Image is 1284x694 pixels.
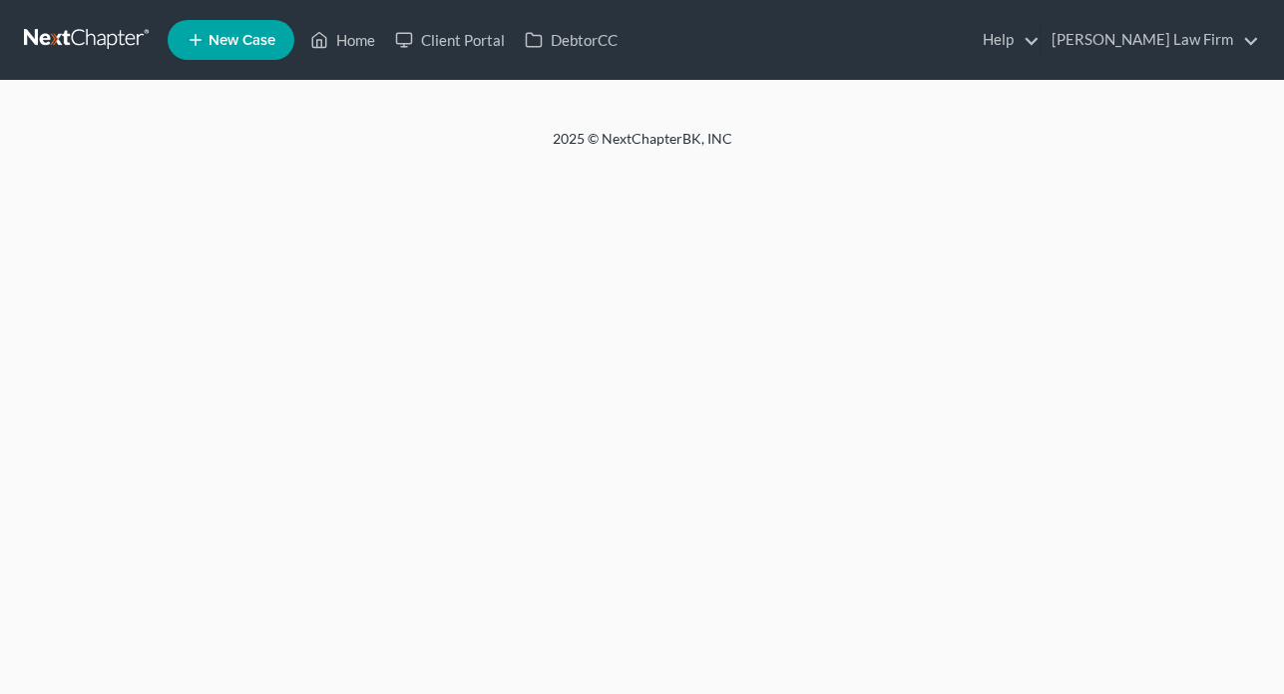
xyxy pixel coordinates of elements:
[1042,22,1259,58] a: [PERSON_NAME] Law Firm
[515,22,628,58] a: DebtorCC
[74,129,1211,165] div: 2025 © NextChapterBK, INC
[300,22,385,58] a: Home
[168,20,294,60] new-legal-case-button: New Case
[385,22,515,58] a: Client Portal
[973,22,1040,58] a: Help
